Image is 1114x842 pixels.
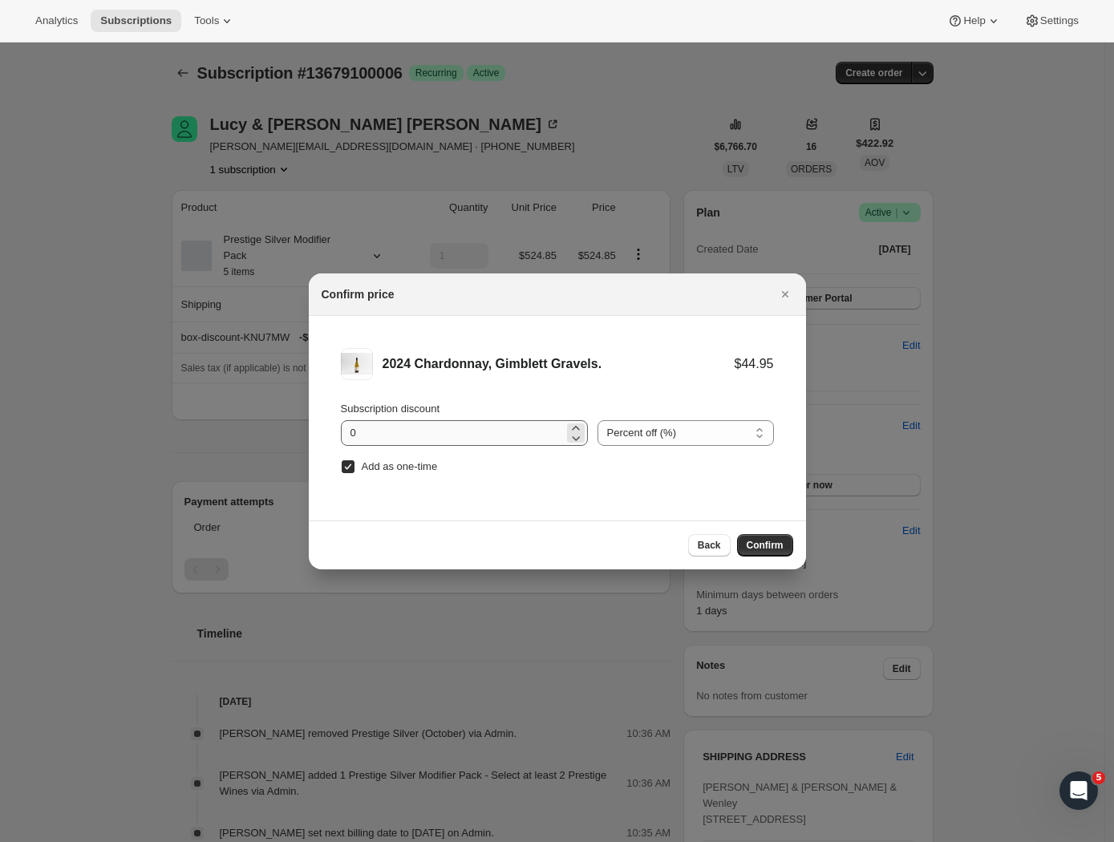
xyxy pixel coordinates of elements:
iframe: Intercom live chat [1059,771,1098,810]
span: Subscription discount [341,403,440,415]
span: Subscriptions [100,14,172,27]
span: Back [698,539,721,552]
span: Add as one-time [362,460,438,472]
span: Tools [194,14,219,27]
div: 2024 Chardonnay, Gimblett Gravels. [383,356,735,372]
span: Analytics [35,14,78,27]
button: Settings [1015,10,1088,32]
button: Tools [184,10,245,32]
button: Subscriptions [91,10,181,32]
span: Help [963,14,985,27]
h2: Confirm price [322,286,395,302]
button: Help [938,10,1011,32]
div: $44.95 [735,356,774,372]
button: Confirm [737,534,793,557]
button: Analytics [26,10,87,32]
span: 5 [1092,771,1105,784]
span: Confirm [747,539,784,552]
span: Settings [1040,14,1079,27]
button: Close [774,283,796,306]
button: Back [688,534,731,557]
